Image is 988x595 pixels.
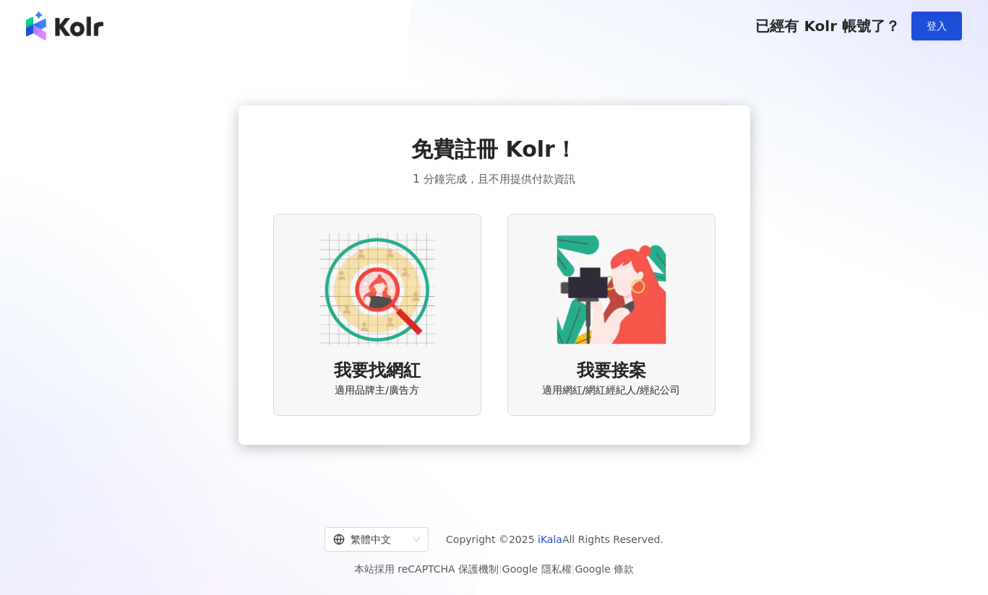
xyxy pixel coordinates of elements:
span: 適用網紅/網紅經紀人/經紀公司 [542,383,680,398]
span: 1 分鐘完成，且不用提供付款資訊 [413,170,575,188]
div: 繁體中文 [333,528,407,551]
button: 登入 [911,12,962,40]
span: 我要接案 [577,359,646,383]
img: logo [26,12,103,40]
span: 適用品牌主/廣告方 [335,383,419,398]
a: iKala [538,534,562,545]
span: Copyright © 2025 All Rights Reserved. [446,531,663,548]
span: 已經有 Kolr 帳號了？ [755,17,900,35]
span: | [499,563,502,575]
span: 我要找網紅 [334,359,421,383]
span: | [572,563,575,575]
span: 免費註冊 Kolr！ [411,134,577,165]
a: Google 隱私權 [502,563,572,575]
span: 登入 [927,20,947,32]
span: 本站採用 reCAPTCHA 保護機制 [354,560,634,578]
img: KOL identity option [554,232,669,347]
a: Google 條款 [575,563,634,575]
img: AD identity option [319,232,435,347]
